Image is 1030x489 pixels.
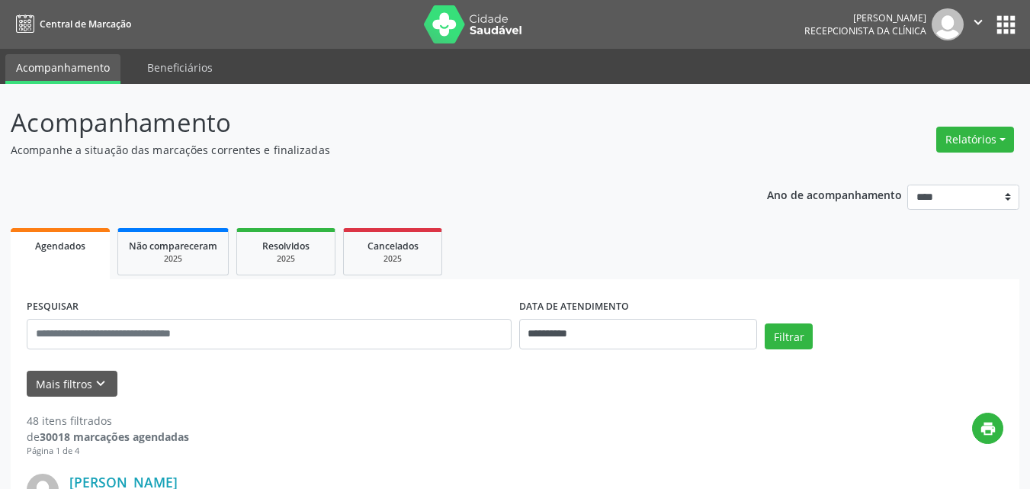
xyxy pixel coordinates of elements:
[27,295,79,319] label: PESQUISAR
[136,54,223,81] a: Beneficiários
[5,54,120,84] a: Acompanhamento
[980,420,996,437] i: print
[519,295,629,319] label: DATA DE ATENDIMENTO
[27,445,189,458] div: Página 1 de 4
[964,8,993,40] button: 
[936,127,1014,153] button: Relatórios
[970,14,987,31] i: 
[40,429,189,444] strong: 30018 marcações agendadas
[35,240,85,253] span: Agendados
[993,11,1019,38] button: apps
[129,253,217,265] div: 2025
[248,253,324,265] div: 2025
[27,429,189,445] div: de
[40,18,131,31] span: Central de Marcação
[932,8,964,40] img: img
[767,185,902,204] p: Ano de acompanhamento
[27,413,189,429] div: 48 itens filtrados
[804,24,926,37] span: Recepcionista da clínica
[27,371,117,397] button: Mais filtroskeyboard_arrow_down
[804,11,926,24] div: [PERSON_NAME]
[355,253,431,265] div: 2025
[11,104,717,142] p: Acompanhamento
[92,375,109,392] i: keyboard_arrow_down
[262,240,310,253] span: Resolvidos
[367,240,419,253] span: Cancelados
[11,142,717,158] p: Acompanhe a situação das marcações correntes e finalizadas
[11,11,131,37] a: Central de Marcação
[129,240,217,253] span: Não compareceram
[972,413,1003,444] button: print
[765,323,813,349] button: Filtrar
